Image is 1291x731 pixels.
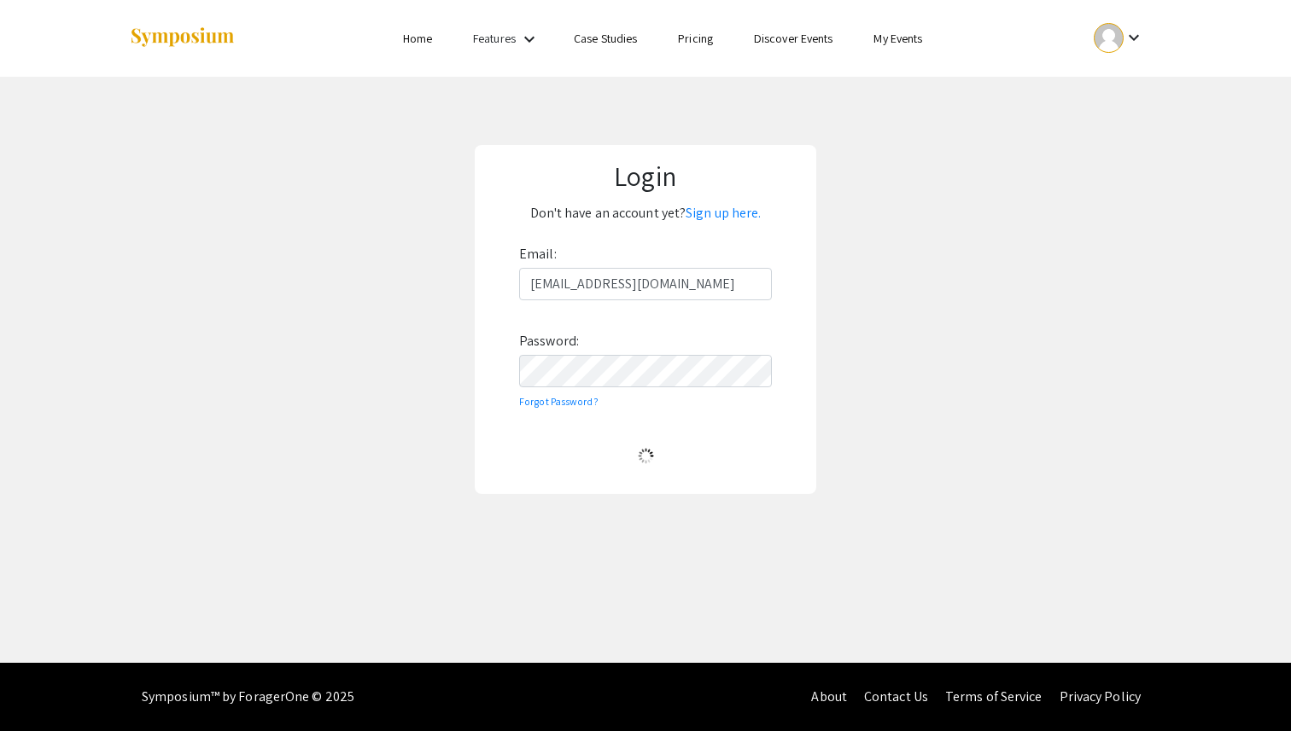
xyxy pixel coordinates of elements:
a: Contact Us [864,687,928,705]
label: Email: [519,241,557,268]
a: Home [403,31,432,46]
p: Don't have an account yet? [488,200,803,227]
a: Terms of Service [945,687,1043,705]
button: Expand account dropdown [1076,19,1162,57]
a: Pricing [678,31,713,46]
a: Case Studies [574,31,637,46]
a: Privacy Policy [1060,687,1141,705]
mat-icon: Expand Features list [519,29,540,49]
a: Discover Events [754,31,833,46]
img: Symposium by ForagerOne [129,26,236,49]
h1: Login [488,160,803,192]
img: Loading [631,441,661,471]
a: Forgot Password? [519,395,599,408]
a: My Events [873,31,922,46]
div: Symposium™ by ForagerOne © 2025 [142,663,354,731]
a: Sign up here. [686,204,761,222]
a: About [811,687,847,705]
mat-icon: Expand account dropdown [1124,27,1144,48]
label: Password: [519,328,579,355]
iframe: Chat [13,654,73,718]
a: Features [473,31,516,46]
